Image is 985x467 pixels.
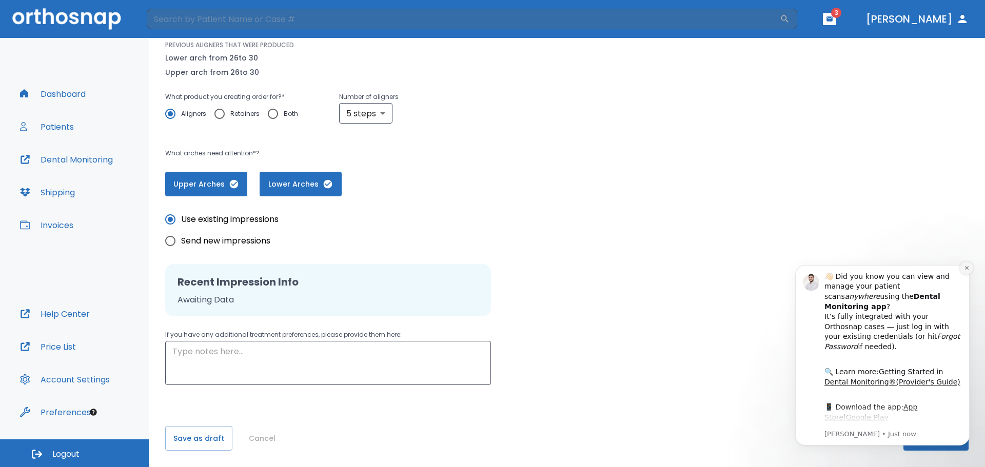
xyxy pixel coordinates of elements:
[780,250,985,462] iframe: Intercom notifications message
[339,103,392,124] div: 5 steps
[14,367,116,392] button: Account Settings
[14,213,80,237] button: Invoices
[181,235,270,247] span: Send new impressions
[165,172,247,196] button: Upper Arches
[230,108,260,120] span: Retainers
[12,8,121,29] img: Orthosnap
[270,179,331,190] span: Lower Arches
[165,52,259,64] p: Lower arch from 26 to 30
[52,449,80,460] span: Logout
[831,8,841,18] span: 3
[165,329,491,341] p: If you have any additional treatment preferences, please provide them here:
[178,294,479,306] p: Awaiting Data
[14,334,82,359] button: Price List
[165,91,306,103] p: What product you creating order for? *
[181,108,206,120] span: Aligners
[339,91,399,103] p: Number of aligners
[165,66,259,78] p: Upper arch from 26 to 30
[14,114,80,139] button: Patients
[175,179,237,190] span: Upper Arches
[147,9,780,29] input: Search by Patient Name or Case #
[260,172,342,196] button: Lower Arches
[14,400,97,424] button: Preferences
[14,82,92,106] button: Dashboard
[181,213,279,226] span: Use existing impressions
[14,301,96,326] button: Help Center
[178,274,479,290] h2: Recent Impression Info
[165,147,634,159] p: What arches need attention*?
[245,426,280,451] button: Cancel
[862,10,973,28] button: [PERSON_NAME]
[165,40,294,50] p: PREVIOUS ALIGNERS THAT WERE PRODUCED
[284,108,298,120] span: Both
[14,147,119,172] button: Dental Monitoring
[89,408,98,417] div: Tooltip anchor
[165,426,232,451] button: Save as draft
[14,180,81,205] button: Shipping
